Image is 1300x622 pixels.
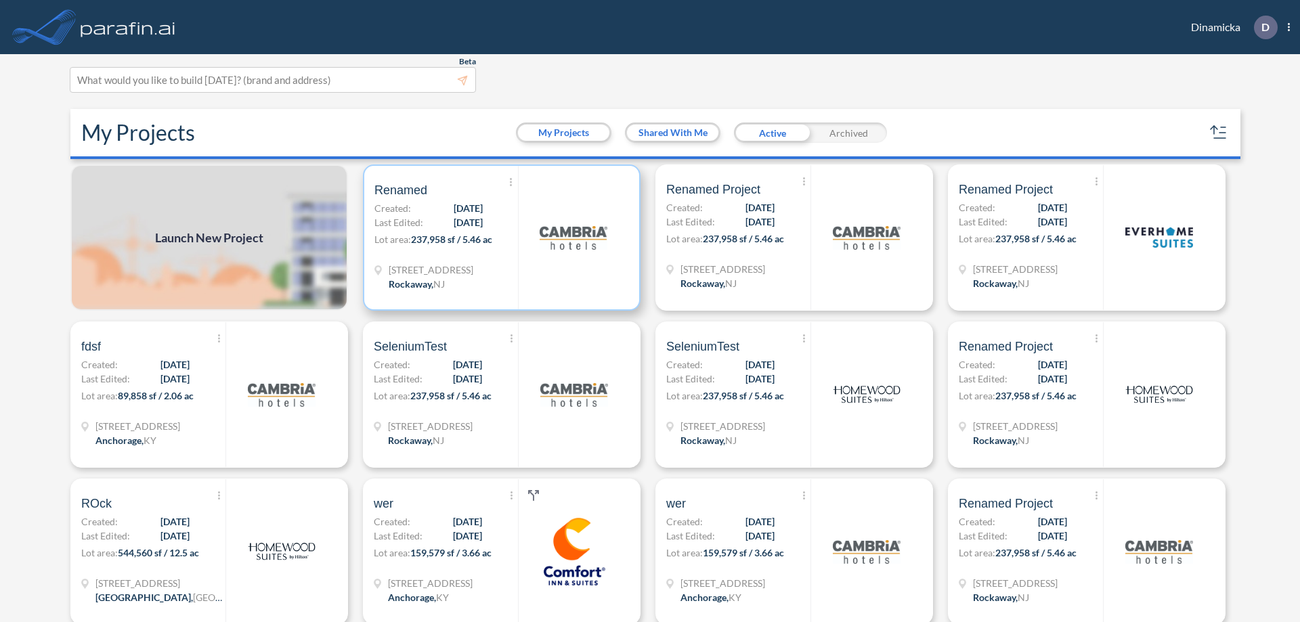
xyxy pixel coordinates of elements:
[995,390,1077,401] span: 237,958 sf / 5.46 ac
[973,419,1058,433] span: 321 Mt Hope Ave
[95,435,144,446] span: Anchorage ,
[729,592,741,603] span: KY
[666,215,715,229] span: Last Edited:
[374,234,411,245] span: Lot area:
[374,338,447,355] span: SeleniumTest
[680,419,765,433] span: 321 Mt Hope Ave
[1018,277,1029,289] span: NJ
[540,204,607,271] img: logo
[734,123,810,143] div: Active
[81,338,101,355] span: fdsf
[680,576,765,590] span: 1790 Evergreen Rd
[959,338,1053,355] span: Renamed Project
[81,120,195,146] h2: My Projects
[666,547,703,558] span: Lot area:
[666,200,703,215] span: Created:
[680,262,765,276] span: 321 Mt Hope Ave
[973,576,1058,590] span: 321 Mt Hope Ave
[1038,215,1067,229] span: [DATE]
[959,181,1053,198] span: Renamed Project
[248,518,316,585] img: logo
[388,419,473,433] span: 321 Mt Hope Ave
[666,514,703,529] span: Created:
[374,529,422,543] span: Last Edited:
[95,592,193,603] span: [GEOGRAPHIC_DATA] ,
[959,200,995,215] span: Created:
[745,215,775,229] span: [DATE]
[374,182,427,198] span: Renamed
[959,514,995,529] span: Created:
[973,262,1058,276] span: 321 Mt Hope Ave
[1018,592,1029,603] span: NJ
[81,547,118,558] span: Lot area:
[388,435,433,446] span: Rockaway ,
[1171,16,1290,39] div: Dinamicka
[1125,518,1193,585] img: logo
[70,164,348,311] a: Launch New Project
[144,435,156,446] span: KY
[1261,21,1270,33] p: D
[666,372,715,386] span: Last Edited:
[374,215,423,229] span: Last Edited:
[1038,529,1067,543] span: [DATE]
[388,433,444,447] div: Rockaway, NJ
[745,529,775,543] span: [DATE]
[833,518,901,585] img: logo
[454,215,483,229] span: [DATE]
[248,361,316,428] img: logo
[680,433,737,447] div: Rockaway, NJ
[459,56,476,67] span: Beta
[433,278,445,290] span: NJ
[833,204,901,271] img: logo
[973,276,1029,290] div: Rockaway, NJ
[959,372,1007,386] span: Last Edited:
[411,234,492,245] span: 237,958 sf / 5.46 ac
[745,200,775,215] span: [DATE]
[942,164,1235,311] a: Renamed ProjectCreated:[DATE]Last Edited:[DATE]Lot area:237,958 sf / 5.46 ac[STREET_ADDRESS]Rocka...
[725,435,737,446] span: NJ
[973,435,1018,446] span: Rockaway ,
[540,361,608,428] img: logo
[666,390,703,401] span: Lot area:
[95,419,180,433] span: 1899 Evergreen Rd
[1125,204,1193,271] img: logo
[959,495,1053,512] span: Renamed Project
[680,590,741,604] div: Anchorage, KY
[666,495,686,512] span: wer
[666,357,703,372] span: Created:
[81,514,118,529] span: Created:
[666,529,715,543] span: Last Edited:
[374,390,410,401] span: Lot area:
[374,201,411,215] span: Created:
[78,14,178,41] img: logo
[388,592,436,603] span: Anchorage ,
[436,592,449,603] span: KY
[160,529,190,543] span: [DATE]
[1208,122,1230,143] button: sort
[627,125,718,141] button: Shared With Me
[374,372,422,386] span: Last Edited:
[810,123,887,143] div: Archived
[160,372,190,386] span: [DATE]
[959,390,995,401] span: Lot area:
[973,433,1029,447] div: Rockaway, NJ
[680,277,725,289] span: Rockaway ,
[95,576,224,590] span: 13835 Beaumont Hwy
[942,321,1235,468] a: Renamed ProjectCreated:[DATE]Last Edited:[DATE]Lot area:237,958 sf / 5.46 ac[STREET_ADDRESS]Rocka...
[703,390,784,401] span: 237,958 sf / 5.46 ac
[81,529,130,543] span: Last Edited:
[453,514,482,529] span: [DATE]
[973,590,1029,604] div: Rockaway, NJ
[374,547,410,558] span: Lot area:
[680,435,725,446] span: Rockaway ,
[518,125,609,141] button: My Projects
[1038,200,1067,215] span: [DATE]
[959,529,1007,543] span: Last Edited:
[160,357,190,372] span: [DATE]
[453,372,482,386] span: [DATE]
[433,435,444,446] span: NJ
[666,338,739,355] span: SeleniumTest
[453,357,482,372] span: [DATE]
[725,277,737,289] span: NJ
[81,390,118,401] span: Lot area:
